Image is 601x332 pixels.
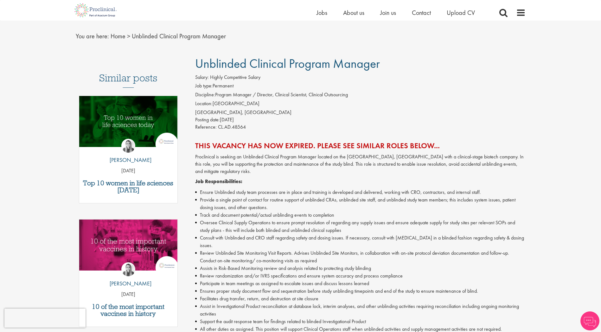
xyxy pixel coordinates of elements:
img: Top vaccines in history [79,220,178,271]
li: Provide a single point of contact for routine support of unblinded CRAs, unblinded site staff, an... [195,196,526,211]
li: Review randomization and/or IVRS specifications and ensure system accuracy and process compliance [195,272,526,280]
span: > [127,32,130,40]
a: Hannah Burke [PERSON_NAME] [105,139,151,167]
img: Top 10 women in life sciences today [79,96,178,147]
div: [GEOGRAPHIC_DATA], [GEOGRAPHIC_DATA] [195,109,526,116]
a: About us [343,9,364,17]
li: Ensure Unblinded study team processes are in place and training is developed and delivered, worki... [195,188,526,196]
span: Unblinded Clinical Program Manager [195,55,380,72]
li: Support the audit response team for findings related to blinded Investigational Product [195,318,526,325]
li: Participate in team meetings as assigned to escalate issues and discuss lessons learned [195,280,526,287]
li: Facilitates drug transfer, return, and destruction at site closure [195,295,526,303]
li: Oversee Clinical Supply Operations to ensure prompt resolution of regarding any supply issues and... [195,219,526,234]
span: Unblinded Clinical Program Manager [132,32,226,40]
iframe: reCAPTCHA [4,309,86,328]
label: Reference: [195,124,217,131]
li: Permanent [195,82,526,91]
p: [DATE] [79,291,178,298]
img: Chatbot [580,311,599,330]
h3: Similar posts [99,73,157,88]
li: [GEOGRAPHIC_DATA] [195,100,526,109]
li: Assists in Risk-Based Monitoring review and analysis related to protecting study blinding [195,265,526,272]
strong: b Responsibilities: [201,178,242,185]
li: Review Unblinded Site Monitoring Visit Reports. Advises Unblinded Site Monitors, in collaboration... [195,249,526,265]
div: [DATE] [195,116,526,124]
a: Upload CV [447,9,475,17]
a: 10 of the most important vaccines in history [82,303,175,317]
a: Top 10 women in life sciences [DATE] [82,180,175,194]
label: Discipline: [195,91,215,99]
h2: This vacancy has now expired. Please see similar roles below... [195,142,526,150]
a: Link to a post [79,220,178,276]
span: CL.AD.48564 [218,124,246,130]
p: [PERSON_NAME] [105,279,151,288]
label: Job type: [195,82,213,90]
label: Salary: [195,74,209,81]
a: breadcrumb link [111,32,125,40]
a: Hannah Burke [PERSON_NAME] [105,262,151,291]
span: You are here: [76,32,109,40]
li: Program Manager / Director, Clinical Scientist, Clinical Outsourcing [195,91,526,100]
span: Posting date: [195,116,220,123]
li: Ensures proper study document flow and sequestration before study unblinding timepoints and end o... [195,287,526,295]
li: Assist in Investigational Product reconciliation at database lock, interim analyses, and other un... [195,303,526,318]
a: Join us [380,9,396,17]
a: Contact [412,9,431,17]
a: Jobs [316,9,327,17]
img: Hannah Burke [121,262,135,276]
li: Track and document potential/actual unblinding events to completion [195,211,526,219]
li: Consult with Unblinded and CRO staff regarding safety and dosing issues. If necessary, consult wi... [195,234,526,249]
p: Proclinical is seeking an Unblinded Clinical Program Manager located on the [GEOGRAPHIC_DATA], [G... [195,153,526,175]
strong: Jo [195,178,201,185]
p: [PERSON_NAME] [105,156,151,164]
a: Link to a post [79,96,178,152]
p: [DATE] [79,167,178,175]
span: Highly Competitive Salary [210,74,260,80]
label: Location: [195,100,213,107]
img: Hannah Burke [121,139,135,153]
